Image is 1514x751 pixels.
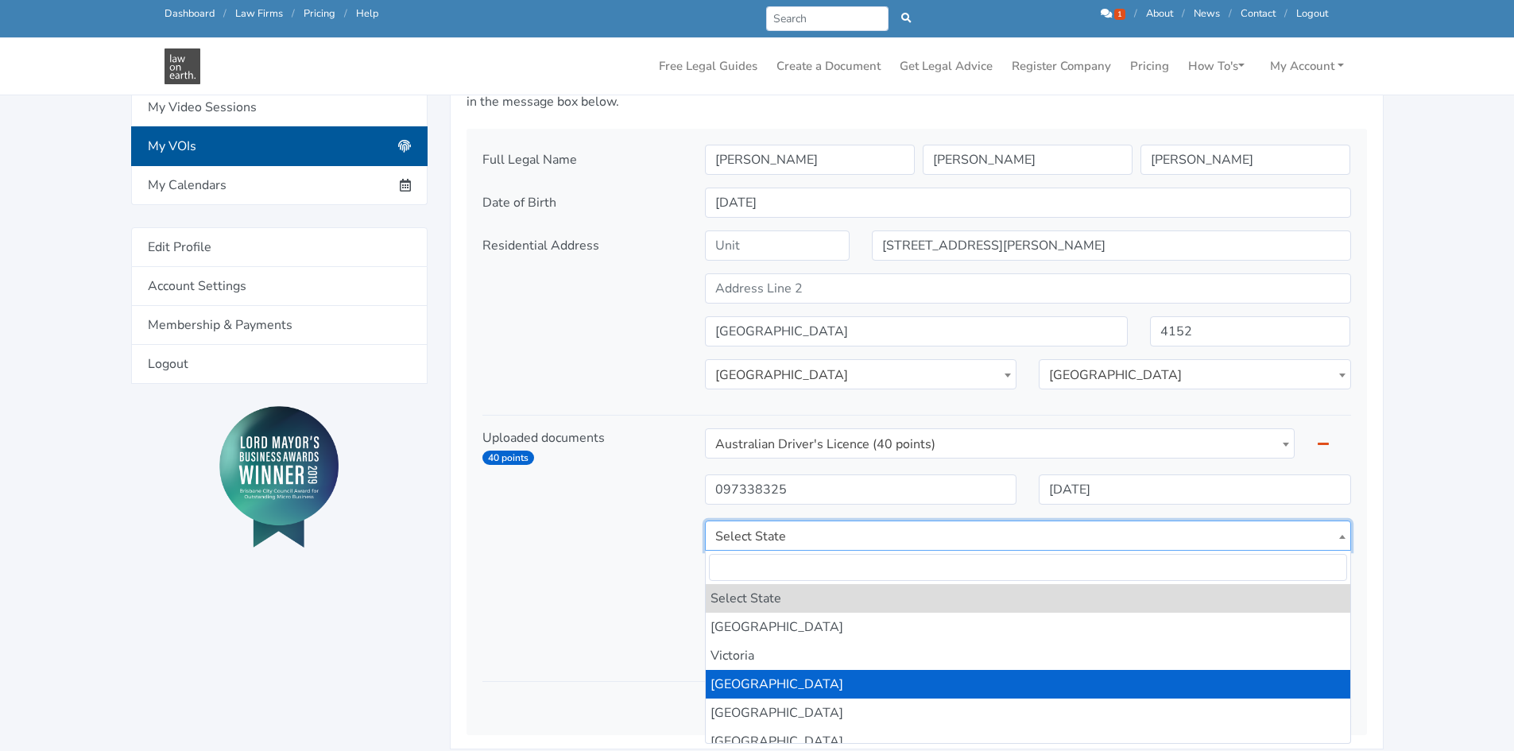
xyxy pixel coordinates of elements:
[131,227,428,267] a: Edit Profile
[1114,9,1125,20] span: 1
[1150,316,1350,346] input: Postcode
[923,145,1133,175] input: Middle Name
[1194,6,1220,21] a: News
[1039,474,1350,505] input: Expiry date (dd/mm/yyyy)
[356,6,378,21] a: Help
[766,6,889,31] input: Search
[1040,360,1349,390] span: Queensland
[706,670,1350,699] li: [GEOGRAPHIC_DATA]
[652,51,764,82] a: Free Legal Guides
[471,428,694,638] div: Uploaded documents
[706,584,1350,613] li: Select State
[705,145,915,175] input: First Name
[706,521,1350,552] span: Select State
[344,6,347,21] span: /
[706,613,1350,641] li: [GEOGRAPHIC_DATA]
[131,306,428,345] a: Membership & Payments
[219,406,339,548] img: Lord Mayor's Award 2019
[1101,6,1128,21] a: 1
[705,273,1351,304] input: Address Line 2
[131,126,428,166] a: My VOIs
[705,230,850,261] input: Unit
[471,145,694,175] div: Full Legal Name
[1264,51,1350,82] a: My Account
[471,188,694,218] div: Date of Birth
[165,6,215,21] a: Dashboard
[1140,145,1350,175] input: Last Name
[705,521,1351,551] span: Select State
[872,230,1351,261] input: Street Address
[1229,6,1232,21] span: /
[1124,51,1175,82] a: Pricing
[706,699,1350,727] li: [GEOGRAPHIC_DATA]
[1182,51,1251,82] a: How To's
[770,51,887,82] a: Create a Document
[705,188,1351,218] input: dd/mm/yyyy
[1134,6,1137,21] span: /
[223,6,227,21] span: /
[893,51,999,82] a: Get Legal Advice
[131,267,428,306] a: Account Settings
[1039,359,1350,389] span: Queensland
[165,48,200,84] img: Law On Earth
[131,166,428,205] a: My Calendars
[706,429,1295,459] span: Australian Driver's Licence (40 points)
[1182,6,1185,21] span: /
[471,230,694,402] div: Residential Address
[1005,51,1117,82] a: Register Company
[131,88,428,127] a: My Video Sessions
[235,6,283,21] a: Law Firms
[292,6,295,21] span: /
[706,360,1016,390] span: Australia
[1284,6,1287,21] span: /
[705,316,1128,346] input: Suburb / City
[1241,6,1276,21] a: Contact
[1296,6,1328,21] a: Logout
[131,345,428,384] a: Logout
[705,428,1295,459] span: Australian Driver's Licence (40 points)
[705,474,1016,505] input: Document Number
[1146,6,1173,21] a: About
[705,359,1016,389] span: Australia
[304,6,335,21] a: Pricing
[706,641,1350,670] li: Victoria
[482,451,534,465] span: 40 points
